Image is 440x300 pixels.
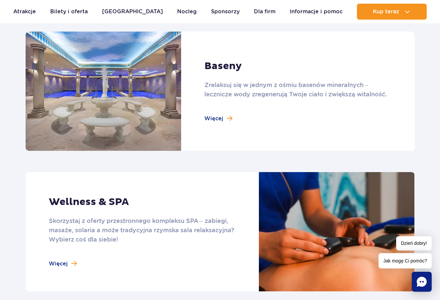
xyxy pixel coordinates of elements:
a: Bilety i oferta [50,4,88,20]
a: Informacje i pomoc [290,4,343,20]
button: Kup teraz [357,4,427,20]
span: Jak mogę Ci pomóc? [379,253,432,268]
a: [GEOGRAPHIC_DATA] [102,4,163,20]
a: Nocleg [177,4,197,20]
a: Sponsorzy [211,4,240,20]
a: Atrakcje [13,4,36,20]
span: Kup teraz [373,9,399,15]
a: Dla firm [254,4,275,20]
div: Chat [412,272,432,292]
span: Dzień dobry! [396,236,432,250]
